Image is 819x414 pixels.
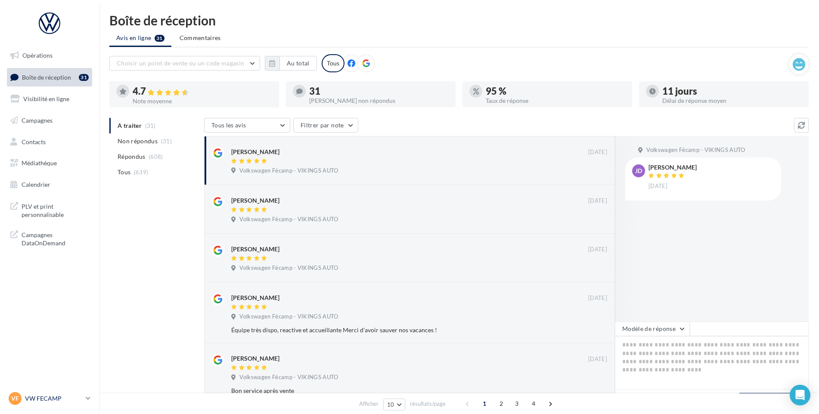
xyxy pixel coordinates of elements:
[359,400,378,408] span: Afficher
[5,68,94,87] a: Boîte de réception31
[494,397,508,411] span: 2
[588,197,607,205] span: [DATE]
[161,138,172,145] span: (31)
[118,152,146,161] span: Répondus
[22,138,46,145] span: Contacts
[790,385,810,405] div: Open Intercom Messenger
[149,153,163,160] span: (608)
[239,167,338,175] span: Volkswagen Fécamp - VIKINGS AUTO
[5,154,94,172] a: Médiathèque
[265,56,317,71] button: Au total
[22,201,89,219] span: PLV et print personnalisable
[239,216,338,223] span: Volkswagen Fécamp - VIKINGS AUTO
[231,148,279,156] div: [PERSON_NAME]
[118,168,130,176] span: Tous
[322,54,344,72] div: Tous
[211,121,246,129] span: Tous les avis
[486,98,625,104] div: Taux de réponse
[204,118,290,133] button: Tous les avis
[5,90,94,108] a: Visibilité en ligne
[133,87,272,96] div: 4.7
[5,226,94,251] a: Campagnes DataOnDemand
[109,56,260,71] button: Choisir un point de vente ou un code magasin
[293,118,358,133] button: Filtrer par note
[231,294,279,302] div: [PERSON_NAME]
[588,355,607,363] span: [DATE]
[23,95,69,102] span: Visibilité en ligne
[588,246,607,253] span: [DATE]
[231,245,279,253] div: [PERSON_NAME]
[22,117,53,124] span: Campagnes
[118,137,158,145] span: Non répondus
[5,111,94,130] a: Campagnes
[662,87,802,96] div: 11 jours
[387,401,394,408] span: 10
[5,133,94,151] a: Contacts
[231,354,279,363] div: [PERSON_NAME]
[510,397,524,411] span: 3
[79,74,89,81] div: 31
[7,390,92,407] a: VF VW FECAMP
[11,394,19,403] span: VF
[5,46,94,65] a: Opérations
[478,397,491,411] span: 1
[117,59,244,67] span: Choisir un point de vente ou un code magasin
[22,159,57,167] span: Médiathèque
[383,399,405,411] button: 10
[25,394,82,403] p: VW FECAMP
[615,321,690,336] button: Modèle de réponse
[109,14,809,27] div: Boîte de réception
[180,34,221,42] span: Commentaires
[648,182,667,190] span: [DATE]
[588,294,607,302] span: [DATE]
[239,264,338,272] span: Volkswagen Fécamp - VIKINGS AUTO
[134,169,149,176] span: (639)
[279,56,317,71] button: Au total
[648,164,697,170] div: [PERSON_NAME]
[527,397,540,411] span: 4
[309,87,449,96] div: 31
[22,181,50,188] span: Calendrier
[646,146,745,154] span: Volkswagen Fécamp - VIKINGS AUTO
[22,229,89,247] span: Campagnes DataOnDemand
[635,167,642,175] span: JD
[486,87,625,96] div: 95 %
[231,196,279,205] div: [PERSON_NAME]
[231,326,551,334] div: Équipe très dispo, reactive et accueillante Merci d'avoir sauver nos vacances !
[239,374,338,381] span: Volkswagen Fécamp - VIKINGS AUTO
[662,98,802,104] div: Délai de réponse moyen
[239,313,338,321] span: Volkswagen Fécamp - VIKINGS AUTO
[133,98,272,104] div: Note moyenne
[309,98,449,104] div: [PERSON_NAME] non répondus
[22,73,71,80] span: Boîte de réception
[231,386,551,395] div: Bon service après vente
[5,176,94,194] a: Calendrier
[588,148,607,156] span: [DATE]
[5,197,94,222] a: PLV et print personnalisable
[410,400,446,408] span: résultats/page
[22,52,53,59] span: Opérations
